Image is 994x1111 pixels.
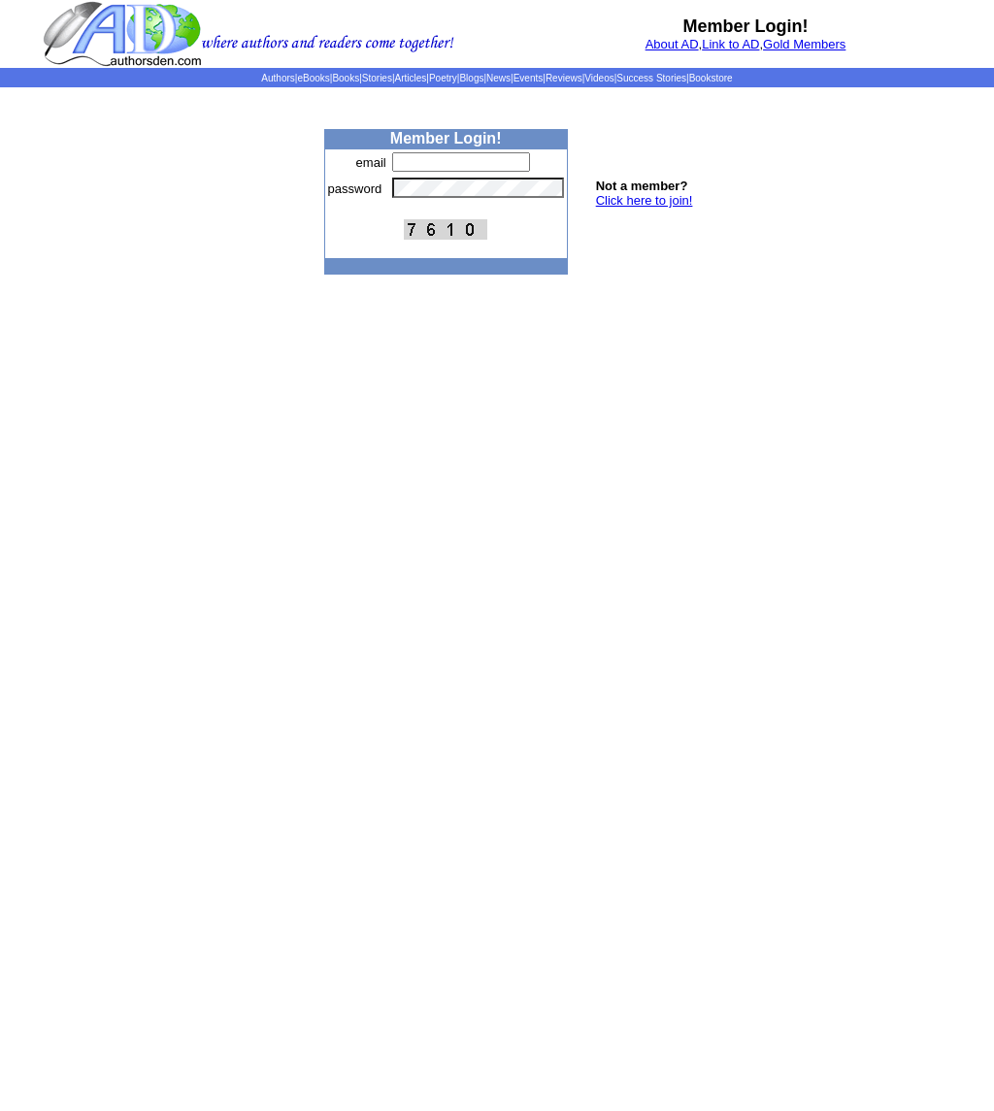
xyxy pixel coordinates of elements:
a: Bookstore [689,73,733,83]
a: Events [514,73,544,83]
a: Articles [395,73,427,83]
a: About AD [646,37,699,51]
img: This Is CAPTCHA Image [404,219,487,240]
span: | | | | | | | | | | | | [261,73,732,83]
font: password [328,181,382,196]
a: Poetry [429,73,457,83]
a: Authors [261,73,294,83]
a: Click here to join! [596,193,693,208]
a: eBooks [297,73,329,83]
a: Link to AD [702,37,759,51]
a: Blogs [459,73,483,83]
a: Gold Members [763,37,845,51]
b: Not a member? [596,179,688,193]
font: , , [646,37,846,51]
a: Reviews [546,73,582,83]
a: News [486,73,511,83]
a: Videos [584,73,613,83]
b: Member Login! [683,16,809,36]
a: Success Stories [616,73,686,83]
a: Stories [362,73,392,83]
a: Books [332,73,359,83]
font: email [356,155,386,170]
b: Member Login! [390,130,502,147]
